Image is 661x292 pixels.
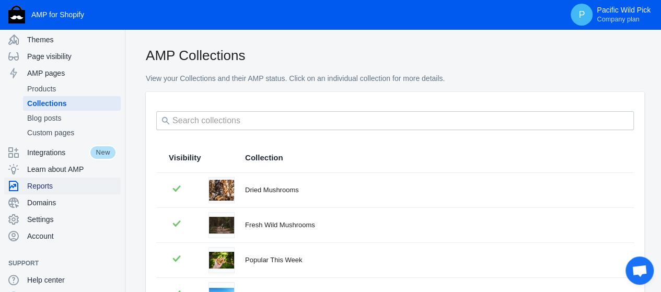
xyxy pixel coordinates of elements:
img: Shop Sheriff Logo [8,6,25,24]
div: Popular This Week [245,255,621,265]
span: Page visibility [27,51,117,62]
button: Add a sales channel [106,261,123,265]
span: Domains [27,197,117,208]
p: Pacific Wild Pick [597,6,651,24]
span: Collections [27,98,117,109]
span: Integrations [27,147,89,158]
span: Reports [27,181,117,191]
a: AMP pages [4,65,121,81]
a: Reports [4,178,121,194]
a: Collections [23,96,121,111]
div: Fresh Wild Mushrooms [245,220,621,230]
span: Visibility [169,153,201,163]
img: aa05691a17021a674629327a0aef5ccb-605128.jpg [209,217,234,233]
img: b8f0e44ab04fe1c2a516028cc9fd56b6-764690.jpg [209,180,234,201]
span: P [576,9,587,20]
div: Open chat [625,256,654,285]
img: 9053918314d812ff0e9100c9096ac4bc-198730.jpg [209,252,234,268]
div: Dried Mushrooms [245,185,621,195]
span: Blog posts [27,113,117,123]
span: Company plan [597,15,639,24]
span: Collection [245,153,283,163]
a: Custom pages [23,125,121,140]
input: Search collections [156,111,634,130]
span: Learn about AMP [27,164,117,174]
h2: AMP Collections [146,46,644,65]
span: AMP pages [27,68,117,78]
span: New [89,145,117,160]
a: Learn about AMP [4,161,121,178]
span: Support [8,258,106,268]
a: Settings [4,211,121,228]
a: Domains [4,194,121,211]
a: Page visibility [4,48,121,65]
span: Help center [27,275,117,285]
a: Products [23,81,121,96]
a: Account [4,228,121,244]
span: Custom pages [27,127,117,138]
span: Settings [27,214,117,225]
p: View your Collections and their AMP status. Click on an individual collection for more details. [146,74,644,84]
a: Blog posts [23,111,121,125]
span: Products [27,84,117,94]
a: Themes [4,31,121,48]
span: Account [27,231,117,241]
a: IntegrationsNew [4,144,121,161]
span: AMP for Shopify [31,10,84,19]
span: Themes [27,34,117,45]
